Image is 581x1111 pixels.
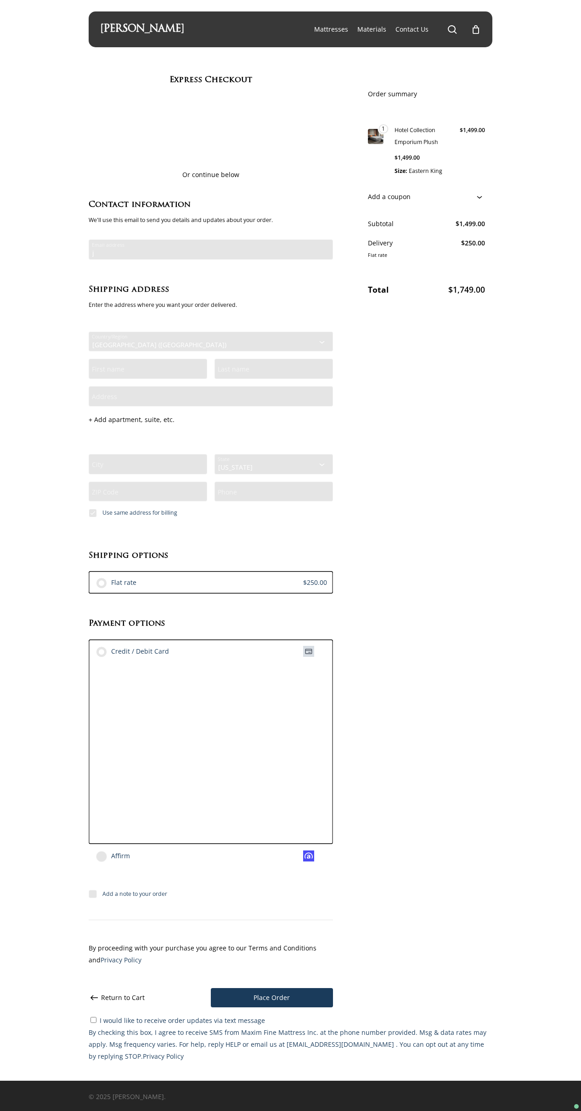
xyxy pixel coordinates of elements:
[254,994,290,1001] div: Place Order
[395,25,429,34] a: Contact Us
[100,24,184,34] a: [PERSON_NAME]
[395,167,407,175] span: Size :
[460,126,485,134] span: $1,499.00
[92,392,117,401] label: Address
[89,890,97,898] input: Add a note to your order
[409,167,442,175] span: Eastern King
[143,1052,184,1061] a: Privacy Policy
[456,218,485,230] span: $1,499.00
[98,117,320,143] iframe: Secure express checkout frame
[211,988,333,1007] button: Place Order
[102,509,177,517] span: Use same address for billing
[368,191,485,203] div: Add a coupon
[89,386,333,406] input: Address
[92,364,124,374] label: First name
[395,154,420,161] span: $1,499.00
[310,11,481,47] nav: Main Menu
[303,578,327,587] span: $250.00
[368,129,383,144] img: Hotel Collection Emporium Plush
[89,217,333,232] p: We'll use this email to send you details and updates about your order.
[303,850,314,861] img: Affirm
[303,646,314,657] img: Credit / Debit Card
[89,548,333,564] h2: Shipping options
[96,578,107,589] input: Flat rate$250.00
[89,454,207,474] input: City
[89,1092,252,1102] p: © 2025 [PERSON_NAME].
[461,237,485,249] span: $250.00
[90,1017,96,1023] input: I would like to receive order updates via text messageBy checking this box, I agree to receive SM...
[368,218,455,230] span: Subtotal
[102,890,167,898] span: Add a note to your order
[89,509,97,517] input: Use same address for billing
[89,302,333,317] p: Enter the address where you want your order delivered.
[395,124,454,148] h3: Hotel Collection Emporium Plush
[89,239,333,260] input: Email address
[92,241,124,249] label: Email address
[111,577,222,588] span: Flat rate
[214,482,333,502] input: Phone
[111,646,317,657] span: Credit / Debit Card
[169,72,252,89] h2: Express Checkout
[89,414,333,426] span: + Add apartment, suite, etc.
[92,333,128,339] label: Country/Region
[218,487,237,496] label: Phone
[98,89,320,115] iframe: Secure express checkout frame
[382,126,385,132] span: 1
[89,616,333,632] h2: Payment options
[368,88,492,110] p: Order summary
[92,459,103,469] label: City
[218,364,249,374] label: Last name
[101,955,141,964] a: Privacy Policy
[218,456,230,462] label: State
[89,992,145,1004] a: Return to Cart
[93,661,325,839] iframe: Secure payment input frame
[214,359,333,379] input: Last name
[448,284,485,295] span: $1,749.00
[111,850,317,861] span: Affirm
[89,482,207,502] input: ZIP Code
[96,646,107,657] input: Credit / Debit CardCredit / Debit Card
[89,197,333,213] h2: Contact information
[368,249,485,261] div: Flat rate
[96,851,107,862] input: AffirmAffirm
[314,25,348,34] a: Mattresses
[89,944,316,964] span: By proceeding with your purchase you agree to our Terms and Conditions and
[357,25,386,34] a: Materials
[89,169,333,181] div: Or continue below
[92,487,118,496] label: ZIP Code
[89,282,333,298] h2: Shipping address
[368,283,448,295] span: Total
[89,359,207,379] input: First name
[89,82,333,1007] form: Checkout
[368,237,461,249] span: Delivery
